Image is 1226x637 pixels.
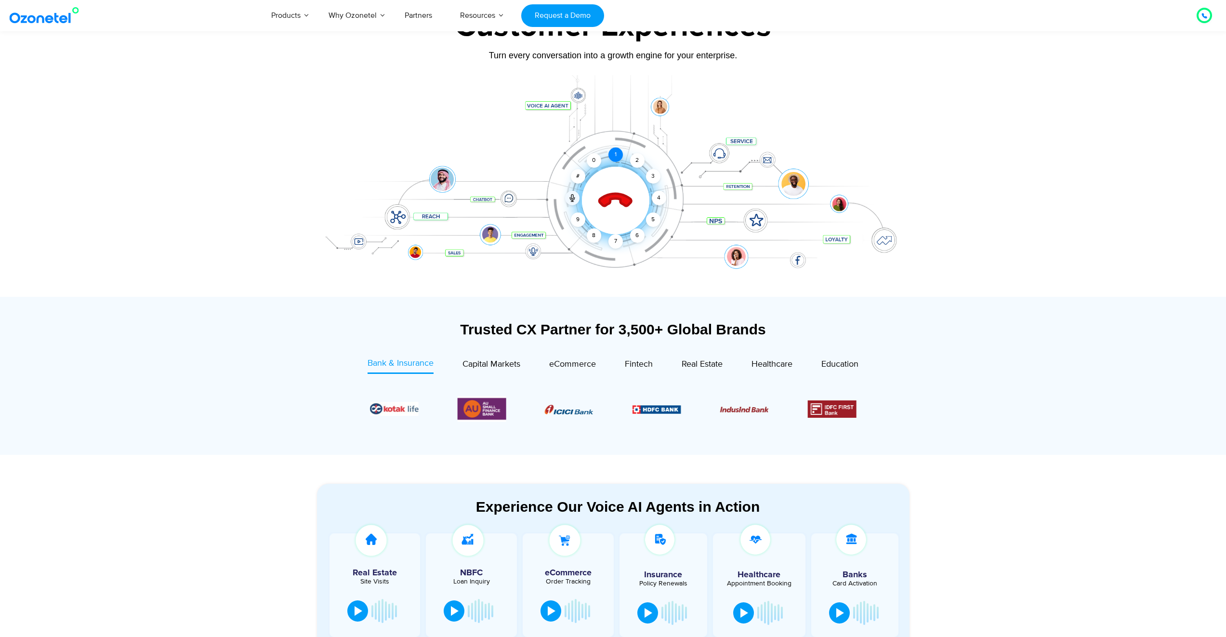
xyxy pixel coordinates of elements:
div: 1 [608,147,623,162]
div: 5 [646,212,660,227]
a: Healthcare [751,357,792,374]
div: 3 [646,169,660,184]
div: 6 [630,228,645,243]
div: 2 / 6 [633,403,681,415]
a: Request a Demo [521,4,604,27]
div: Order Tracking [527,578,609,585]
div: Card Activation [816,580,894,587]
span: Education [821,359,858,370]
h5: Healthcare [720,571,798,579]
a: Real Estate [682,357,723,374]
h5: NBFC [431,569,512,577]
div: 1 / 6 [545,403,593,415]
div: 9 [571,212,585,227]
div: 5 / 6 [369,402,418,416]
div: Turn every conversation into a growth engine for your enterprise. [312,50,914,61]
img: Picture10.png [720,407,769,412]
img: Picture9.png [633,405,681,413]
h5: Insurance [624,571,702,579]
a: Bank & Insurance [368,357,434,374]
div: Loan Inquiry [431,578,512,585]
h5: eCommerce [527,569,609,577]
span: Bank & Insurance [368,358,434,369]
div: # [571,169,585,184]
div: 4 [652,191,666,205]
div: Policy Renewals [624,580,702,587]
div: 8 [587,228,601,243]
div: 6 / 6 [457,396,506,422]
img: Picture13.png [457,396,506,422]
div: 3 / 6 [720,403,769,415]
a: Capital Markets [462,357,520,374]
div: Image Carousel [370,396,857,422]
img: Picture8.png [545,405,593,414]
div: 0 [587,153,601,168]
a: Fintech [625,357,653,374]
span: Capital Markets [462,359,520,370]
h5: Real Estate [334,569,416,577]
div: Site Visits [334,578,416,585]
img: Picture26.jpg [369,402,418,416]
span: Real Estate [682,359,723,370]
h5: Banks [816,571,894,579]
span: Healthcare [751,359,792,370]
div: Trusted CX Partner for 3,500+ Global Brands [317,321,910,338]
div: 4 / 6 [808,400,857,418]
a: eCommerce [549,357,596,374]
span: eCommerce [549,359,596,370]
a: Education [821,357,858,374]
div: 2 [630,153,645,168]
span: Fintech [625,359,653,370]
img: Picture12.png [808,400,857,418]
div: Experience Our Voice AI Agents in Action [327,498,910,515]
div: Appointment Booking [720,580,798,587]
div: 7 [608,234,623,249]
